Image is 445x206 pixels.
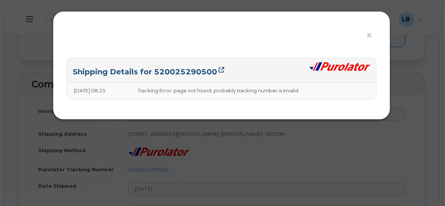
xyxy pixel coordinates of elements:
td: Tracking Error: page not found, probably tracking number is invalid [131,83,376,99]
img: purolator-9dc0d6913a5419968391dc55414bb4d415dd17fc9089aa56d78149fa0af40473.png [309,62,370,71]
a: Shipping Details for 520025290500 [73,67,224,76]
span: × [366,28,373,42]
button: × [366,30,376,41]
td: [DATE] 08:25 [67,83,131,99]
